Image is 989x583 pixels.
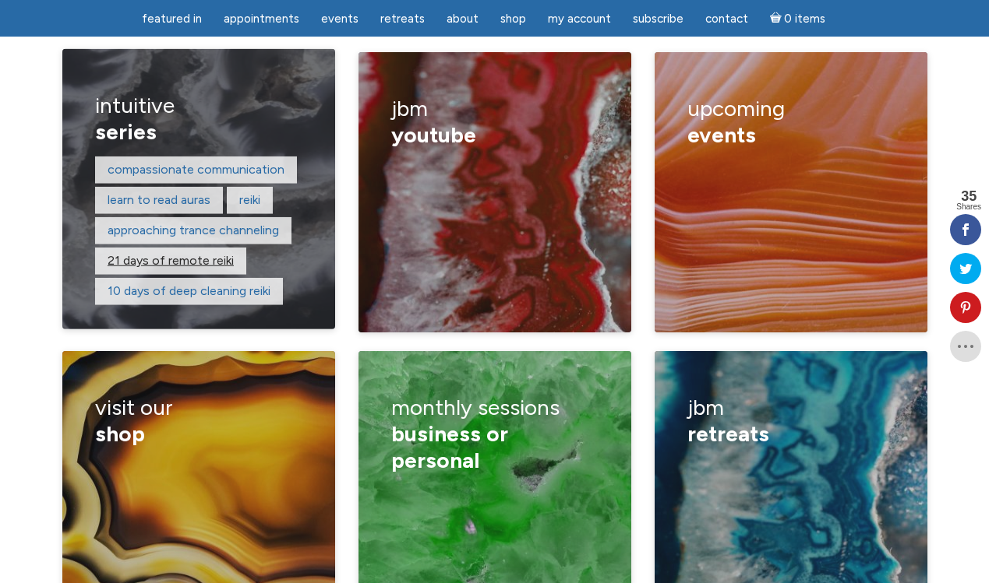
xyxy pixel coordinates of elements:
[380,12,425,26] span: Retreats
[548,12,611,26] span: My Account
[214,4,309,34] a: Appointments
[108,192,210,207] a: learn to read auras
[108,223,279,237] a: approaching trance channeling
[687,85,894,159] h3: upcoming
[391,384,598,484] h3: monthly sessions
[784,13,825,25] span: 0 items
[132,4,211,34] a: featured in
[500,12,526,26] span: Shop
[687,384,894,458] h3: JBM
[95,384,302,458] h3: visit our
[391,121,476,148] span: YouTube
[142,12,202,26] span: featured in
[705,12,748,26] span: Contact
[633,12,683,26] span: Subscribe
[447,12,479,26] span: About
[239,192,260,207] a: reiki
[95,82,302,156] h3: Intuitive
[108,253,234,268] a: 21 days of remote reiki
[95,420,145,447] span: shop
[391,85,598,159] h3: JBM
[108,283,270,298] a: 10 days of deep cleaning reiki
[623,4,693,34] a: Subscribe
[956,189,981,203] span: 35
[770,12,785,26] i: Cart
[312,4,368,34] a: Events
[539,4,620,34] a: My Account
[95,118,157,145] span: series
[371,4,434,34] a: Retreats
[761,2,835,34] a: Cart0 items
[956,203,981,211] span: Shares
[224,12,299,26] span: Appointments
[696,4,758,34] a: Contact
[687,121,756,148] span: events
[391,420,508,473] span: business or personal
[321,12,359,26] span: Events
[437,4,488,34] a: About
[491,4,535,34] a: Shop
[687,420,769,447] span: retreats
[108,162,284,177] a: compassionate communication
